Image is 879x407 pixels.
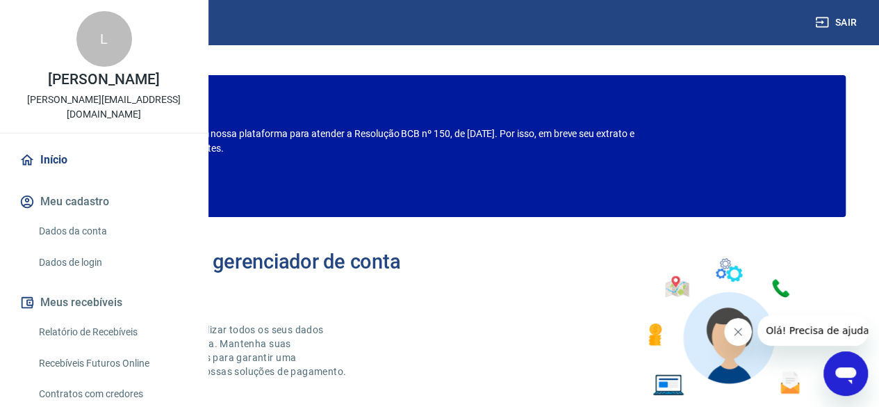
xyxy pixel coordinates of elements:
iframe: Botão para abrir a janela de mensagens [823,351,868,396]
button: Sair [812,10,862,35]
p: [PERSON_NAME] [48,72,159,87]
a: Recebíveis Futuros Online [33,349,191,378]
button: Meu cadastro [17,186,191,217]
span: Olá! Precisa de ajuda? [8,10,117,21]
p: [PERSON_NAME][EMAIL_ADDRESS][DOMAIN_NAME] [11,93,197,122]
h2: Bem-vindo(a) ao gerenciador de conta Vindi [61,250,440,295]
img: Imagem de um avatar masculino com diversos icones exemplificando as funcionalidades do gerenciado... [636,250,818,404]
div: L [76,11,132,67]
a: Relatório de Recebíveis [33,318,191,346]
iframe: Fechar mensagem [724,318,752,346]
iframe: Mensagem da empresa [757,315,868,346]
a: Dados da conta [33,217,191,246]
a: Início [17,145,191,175]
a: Dados de login [33,248,191,277]
button: Meus recebíveis [17,287,191,318]
p: Estamos realizando adequações em nossa plataforma para atender a Resolução BCB nº 150, de [DATE].... [54,127,671,156]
